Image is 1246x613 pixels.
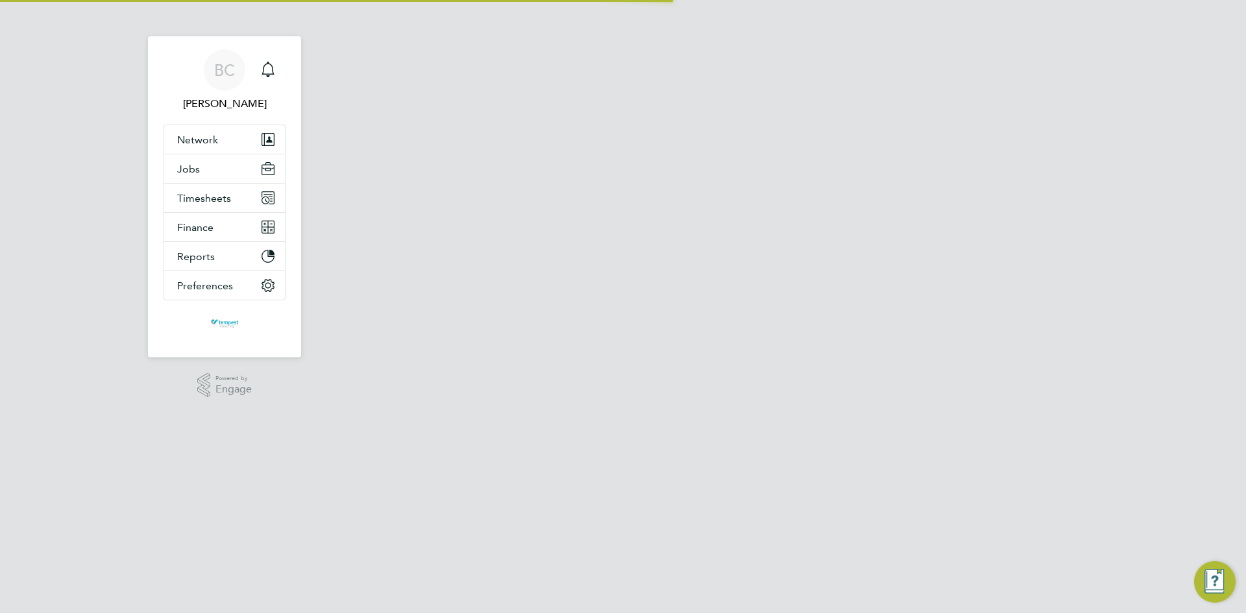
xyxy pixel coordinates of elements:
[177,221,214,234] span: Finance
[215,373,252,384] span: Powered by
[164,313,286,334] a: Go to home page
[1194,561,1236,603] button: Engage Resource Center
[164,125,285,154] button: Network
[177,163,200,175] span: Jobs
[197,373,252,398] a: Powered byEngage
[148,36,301,357] nav: Main navigation
[210,313,239,334] img: tempestresourcing-logo-retina.png
[214,62,235,78] span: BC
[164,96,286,112] span: Becky Crawley
[164,242,285,270] button: Reports
[164,271,285,300] button: Preferences
[164,154,285,183] button: Jobs
[177,192,231,204] span: Timesheets
[177,250,215,263] span: Reports
[164,49,286,112] a: BC[PERSON_NAME]
[164,213,285,241] button: Finance
[215,384,252,395] span: Engage
[177,134,218,146] span: Network
[164,184,285,212] button: Timesheets
[177,280,233,292] span: Preferences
